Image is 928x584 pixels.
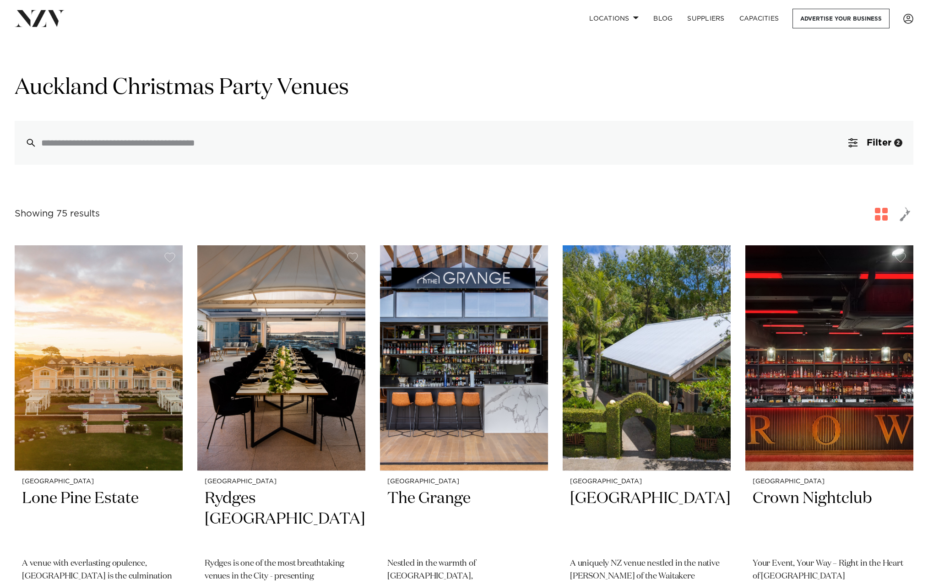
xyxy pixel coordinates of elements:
[22,488,175,550] h2: Lone Pine Estate
[680,9,732,28] a: SUPPLIERS
[732,9,787,28] a: Capacities
[15,10,65,27] img: nzv-logo.png
[387,488,541,550] h2: The Grange
[387,478,541,485] small: [GEOGRAPHIC_DATA]
[570,488,723,550] h2: [GEOGRAPHIC_DATA]
[15,74,913,103] h1: Auckland Christmas Party Venues
[570,478,723,485] small: [GEOGRAPHIC_DATA]
[867,138,891,147] span: Filter
[894,139,902,147] div: 2
[753,557,906,583] p: Your Event, Your Way – Right in the Heart of [GEOGRAPHIC_DATA]
[582,9,646,28] a: Locations
[753,478,906,485] small: [GEOGRAPHIC_DATA]
[792,9,890,28] a: Advertise your business
[205,478,358,485] small: [GEOGRAPHIC_DATA]
[205,488,358,550] h2: Rydges [GEOGRAPHIC_DATA]
[22,478,175,485] small: [GEOGRAPHIC_DATA]
[837,121,913,165] button: Filter2
[753,488,906,550] h2: Crown Nightclub
[15,207,100,221] div: Showing 75 results
[646,9,680,28] a: BLOG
